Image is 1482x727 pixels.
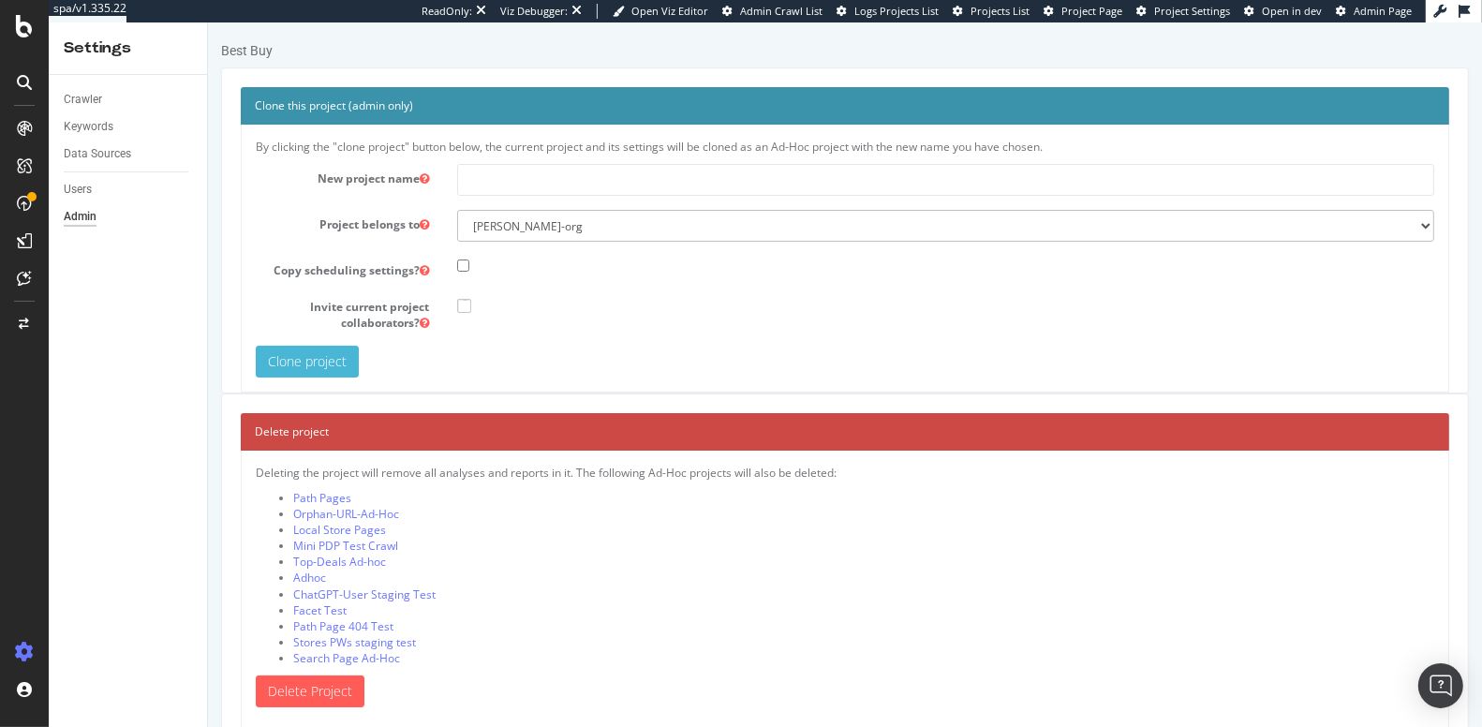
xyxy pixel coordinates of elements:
a: Orphan-URL-Ad-Hoc [85,483,191,499]
div: Open Intercom Messenger [1418,663,1463,708]
span: Admin Page [1354,4,1412,18]
a: ChatGPT-User Staging Test [85,564,228,580]
div: Admin [64,207,96,227]
p: Deleting the project will remove all analyses and reports in it. The following Ad-Hoc projects wi... [48,442,1226,458]
label: Copy scheduling settings? [34,233,235,256]
div: Data Sources [64,144,131,164]
a: Mini PDP Test Crawl [85,515,190,531]
span: Logs Projects List [854,4,939,18]
label: Project belongs to [34,187,235,210]
a: Data Sources [64,144,194,164]
input: Clone project [48,323,151,355]
span: Project Page [1061,4,1122,18]
span: Admin Crawl List [740,4,823,18]
a: Search Page Ad-Hoc [85,628,192,644]
span: Open Viz Editor [631,4,708,18]
div: Keywords [64,117,113,137]
a: Path Pages [85,467,143,483]
a: Path Page 404 Test [85,596,185,612]
div: ReadOnly: [422,4,472,19]
a: Logs Projects List [837,4,939,19]
a: Delete Project [48,653,156,685]
a: Stores PWs staging test [85,612,208,628]
a: Project Settings [1136,4,1230,19]
h4: Delete project [47,400,1227,419]
a: Projects List [953,4,1030,19]
a: Crawler [64,90,194,110]
p: By clicking the "clone project" button below, the current project and its settings will be cloned... [48,116,1226,132]
h4: Clone this project (admin only) [47,74,1227,93]
a: Open Viz Editor [613,4,708,19]
span: Project Settings [1154,4,1230,18]
div: Best Buy [13,19,65,37]
a: Admin Page [1336,4,1412,19]
div: Crawler [64,90,102,110]
div: Viz Debugger: [500,4,568,19]
a: Users [64,180,194,200]
span: Invite current project collaborators? [34,276,235,308]
a: Facet Test [85,580,139,596]
a: Project Page [1044,4,1122,19]
a: Keywords [64,117,194,137]
label: New project name [34,141,235,164]
div: Settings [64,37,192,59]
a: Open in dev [1244,4,1322,19]
span: Open in dev [1262,4,1322,18]
a: Top-Deals Ad-hoc [85,531,178,547]
span: Projects List [971,4,1030,18]
a: Admin [64,207,194,227]
a: Local Store Pages [85,499,178,515]
div: Users [64,180,92,200]
a: Admin Crawl List [722,4,823,19]
a: Adhoc [85,547,118,563]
